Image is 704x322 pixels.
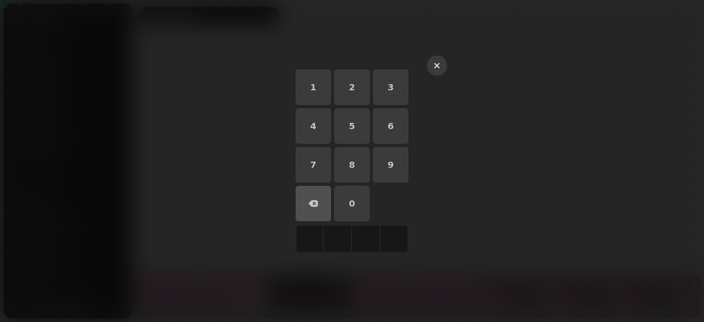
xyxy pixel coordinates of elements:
button: 1 [296,70,331,105]
button: 7 [296,147,331,182]
button: 0 [334,186,370,221]
button: 6 [373,108,408,144]
button: 9 [373,147,408,182]
button: 3 [373,70,408,105]
button: 5 [334,108,370,144]
button: 2 [334,70,370,105]
button: 8 [334,147,370,182]
button: 4 [296,108,331,144]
